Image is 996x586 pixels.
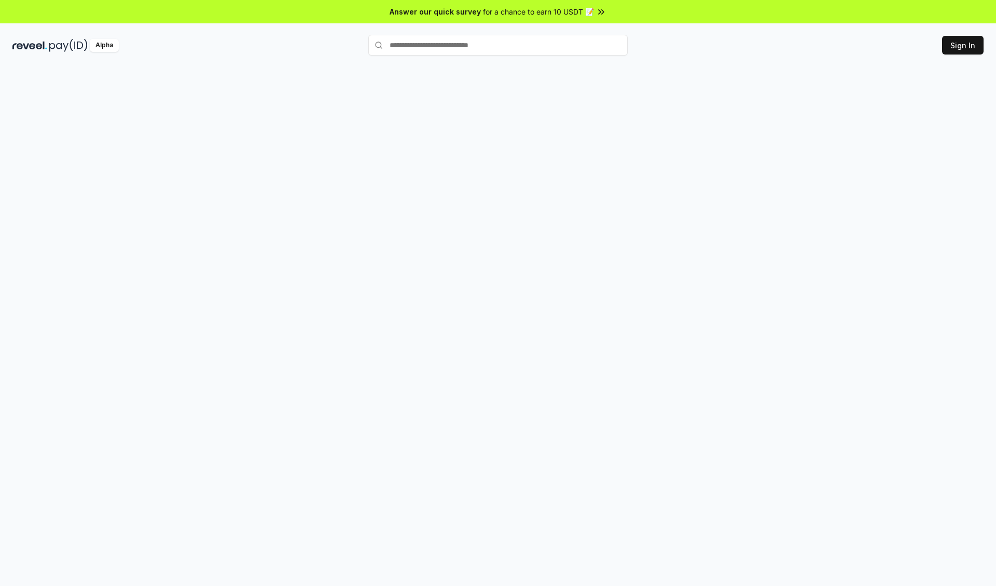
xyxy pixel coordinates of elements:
button: Sign In [942,36,984,54]
span: Answer our quick survey [390,6,481,17]
img: reveel_dark [12,39,47,52]
div: Alpha [90,39,119,52]
img: pay_id [49,39,88,52]
span: for a chance to earn 10 USDT 📝 [483,6,594,17]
